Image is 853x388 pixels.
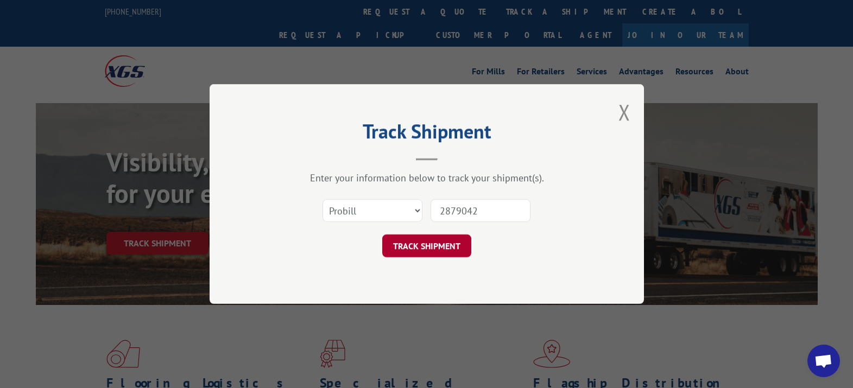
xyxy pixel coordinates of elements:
[264,124,590,144] h2: Track Shipment
[382,234,471,257] button: TRACK SHIPMENT
[618,98,630,126] button: Close modal
[431,199,530,222] input: Number(s)
[807,345,840,377] div: Open chat
[264,171,590,184] div: Enter your information below to track your shipment(s).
